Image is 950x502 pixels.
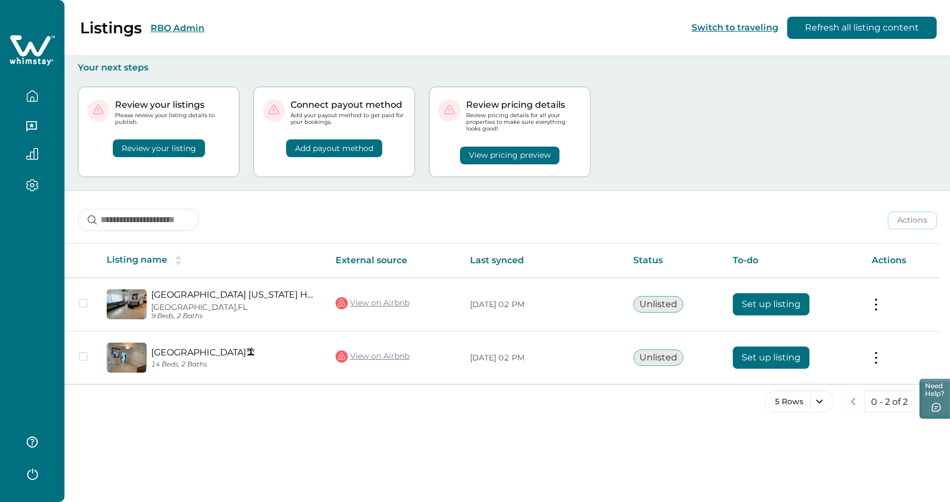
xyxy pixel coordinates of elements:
p: [DATE] 02 PM [470,299,616,310]
th: To-do [724,244,863,278]
p: Review pricing details for all your properties to make sure everything looks good! [466,112,581,133]
button: Refresh all listing content [787,17,937,39]
button: Set up listing [733,347,809,369]
button: previous page [842,390,864,413]
a: [GEOGRAPHIC_DATA] [US_STATE] HOME - [GEOGRAPHIC_DATA] [GEOGRAPHIC_DATA] [151,289,318,300]
p: Add your payout method to get paid for your bookings. [291,112,406,125]
th: Last synced [461,244,624,278]
th: Listing name [98,244,327,278]
a: View on Airbnb [336,349,409,364]
button: Unlisted [633,349,683,366]
p: Please review your listing details to publish. [115,112,230,125]
th: Actions [863,244,939,278]
button: next page [914,390,937,413]
p: Review pricing details [466,99,581,111]
button: Set up listing [733,293,809,315]
p: Connect payout method [291,99,406,111]
img: propertyImage_VENICE FLORIDA HOME - ENGLEWOOD MANASOTA BEACH [107,289,147,319]
th: Status [624,244,724,278]
p: [GEOGRAPHIC_DATA], FL [151,303,318,312]
p: Review your listings [115,99,230,111]
p: 14 Beds, 2 Baths [151,360,318,369]
p: 9 Beds, 2 Baths [151,312,318,320]
button: Switch to traveling [692,22,778,33]
a: [GEOGRAPHIC_DATA]🏝 [151,347,318,358]
button: 0 - 2 of 2 [864,390,915,413]
img: propertyImage_MANASOTA BEACH HOUSE🏝 [107,343,147,373]
button: RBO Admin [151,23,204,33]
p: [DATE] 02 PM [470,353,616,364]
th: External source [327,244,461,278]
button: Add payout method [286,139,382,157]
p: Your next steps [78,62,937,73]
button: View pricing preview [460,147,559,164]
button: 5 Rows [765,390,833,413]
a: View on Airbnb [336,296,409,310]
button: Unlisted [633,296,683,313]
p: 0 - 2 of 2 [871,396,908,408]
button: sorting [167,255,189,266]
button: Review your listing [113,139,205,157]
p: Listings [80,18,142,37]
button: Actions [888,212,937,229]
